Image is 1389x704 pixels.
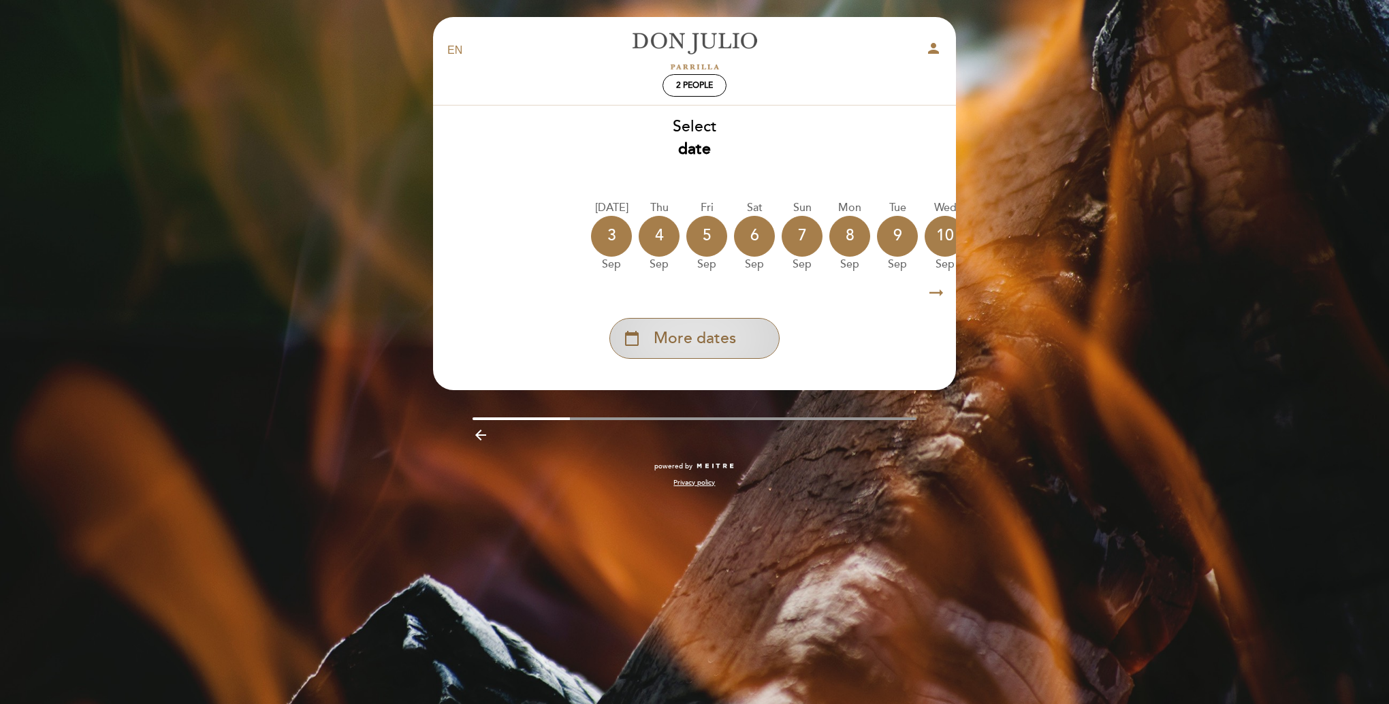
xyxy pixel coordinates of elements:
[591,216,632,257] div: 3
[782,200,823,216] div: Sun
[639,200,680,216] div: Thu
[686,200,727,216] div: Fri
[877,257,918,272] div: Sep
[925,40,942,61] button: person
[782,257,823,272] div: Sep
[877,216,918,257] div: 9
[624,327,640,350] i: calendar_today
[676,80,713,91] span: 2 people
[473,427,489,443] i: arrow_backward
[877,200,918,216] div: Tue
[829,216,870,257] div: 8
[432,116,957,161] div: Select
[734,200,775,216] div: Sat
[686,216,727,257] div: 5
[829,200,870,216] div: Mon
[686,257,727,272] div: Sep
[734,257,775,272] div: Sep
[609,32,780,69] a: [PERSON_NAME]
[654,327,736,350] span: More dates
[926,278,946,308] i: arrow_right_alt
[591,257,632,272] div: Sep
[925,200,965,216] div: Wed
[678,140,711,159] b: date
[734,216,775,257] div: 6
[782,216,823,257] div: 7
[673,478,715,487] a: Privacy policy
[829,257,870,272] div: Sep
[925,40,942,57] i: person
[639,216,680,257] div: 4
[925,257,965,272] div: Sep
[654,462,735,471] a: powered by
[696,463,735,470] img: MEITRE
[925,216,965,257] div: 10
[654,462,692,471] span: powered by
[591,200,632,216] div: [DATE]
[639,257,680,272] div: Sep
